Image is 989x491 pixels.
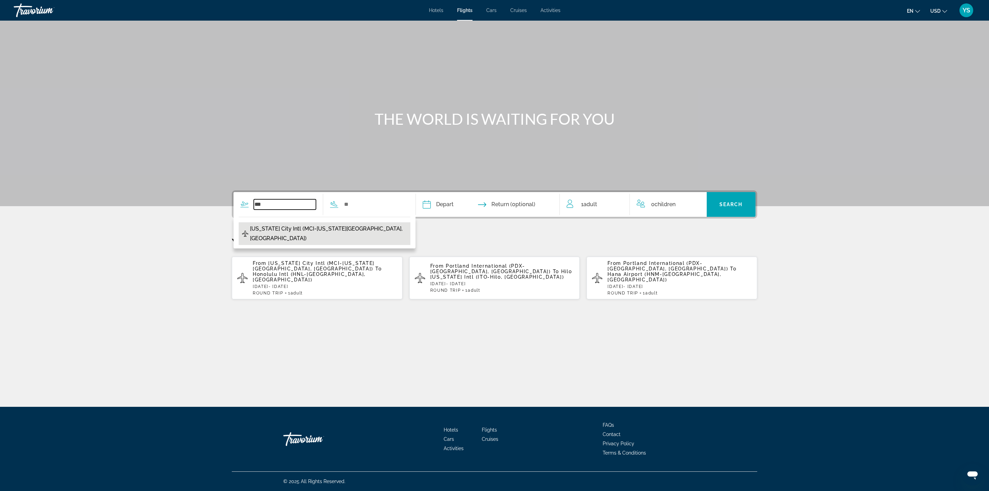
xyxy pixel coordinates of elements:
[465,288,480,293] span: 1
[288,291,303,295] span: 1
[930,6,947,16] button: Change currency
[963,7,970,14] span: YS
[232,236,757,249] p: Your Recent Searches
[603,432,621,437] a: Contact
[651,200,675,209] span: 0
[957,3,975,18] button: User Menu
[603,441,634,446] a: Privacy Policy
[239,222,410,245] button: [US_STATE] City Intl (MCI-[US_STATE][GEOGRAPHIC_DATA], [GEOGRAPHIC_DATA])
[423,192,454,217] button: Depart date
[962,464,984,486] iframe: Button to launch messaging window
[253,291,283,295] span: ROUND TRIP
[429,8,443,13] a: Hotels
[232,256,402,300] button: From [US_STATE] City Intl (MCI-[US_STATE][GEOGRAPHIC_DATA], [GEOGRAPHIC_DATA]) To Honolulu Intl (...
[283,479,345,484] span: © 2025 All Rights Reserved.
[430,263,444,269] span: From
[930,8,941,14] span: USD
[366,110,623,128] h1: THE WORLD IS WAITING FOR YOU
[581,200,597,209] span: 1
[607,271,721,282] span: Hana Airport (HNM-[GEOGRAPHIC_DATA], [GEOGRAPHIC_DATA])
[645,291,658,295] span: Adult
[253,284,397,289] p: [DATE] - [DATE]
[560,192,707,217] button: Travelers: 1 adult, 0 children
[603,450,646,456] a: Terms & Conditions
[430,288,461,293] span: ROUND TRIP
[482,436,498,442] a: Cruises
[478,192,535,217] button: Return date
[643,291,658,295] span: 1
[907,6,920,16] button: Change language
[468,288,480,293] span: Adult
[719,202,743,207] span: Search
[444,446,464,451] a: Activities
[283,429,352,449] a: Travorium
[553,269,559,274] span: To
[253,260,266,266] span: From
[603,422,614,428] a: FAQs
[457,8,473,13] a: Flights
[730,266,736,271] span: To
[607,260,728,271] span: Portland International (PDX-[GEOGRAPHIC_DATA], [GEOGRAPHIC_DATA])
[14,1,82,19] a: Travorium
[607,291,638,295] span: ROUND TRIP
[375,266,382,271] span: To
[510,8,527,13] a: Cruises
[409,256,580,300] button: From Portland International (PDX-[GEOGRAPHIC_DATA], [GEOGRAPHIC_DATA]) To Hilo [US_STATE] Intl (I...
[430,263,551,274] span: Portland International (PDX-[GEOGRAPHIC_DATA], [GEOGRAPHIC_DATA])
[482,427,497,433] a: Flights
[253,260,375,271] span: [US_STATE] City Intl (MCI-[US_STATE][GEOGRAPHIC_DATA], [GEOGRAPHIC_DATA])
[541,8,560,13] a: Activities
[907,8,913,14] span: en
[491,200,535,209] span: Return (optional)
[444,436,454,442] a: Cars
[607,284,752,289] p: [DATE] - [DATE]
[444,427,458,433] a: Hotels
[486,8,497,13] a: Cars
[607,260,621,266] span: From
[430,269,572,280] span: Hilo [US_STATE] Intl (ITO-Hilo, [GEOGRAPHIC_DATA])
[234,192,755,217] div: Search widget
[655,201,675,208] span: Children
[430,281,575,286] p: [DATE] - [DATE]
[291,291,303,295] span: Adult
[707,192,756,217] button: Search
[253,271,366,282] span: Honolulu Intl (HNL-[GEOGRAPHIC_DATA], [GEOGRAPHIC_DATA])
[250,224,407,243] span: [US_STATE] City Intl (MCI-[US_STATE][GEOGRAPHIC_DATA], [GEOGRAPHIC_DATA])
[583,201,597,208] span: Adult
[587,256,757,300] button: From Portland International (PDX-[GEOGRAPHIC_DATA], [GEOGRAPHIC_DATA]) To Hana Airport (HNM-[GEOG...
